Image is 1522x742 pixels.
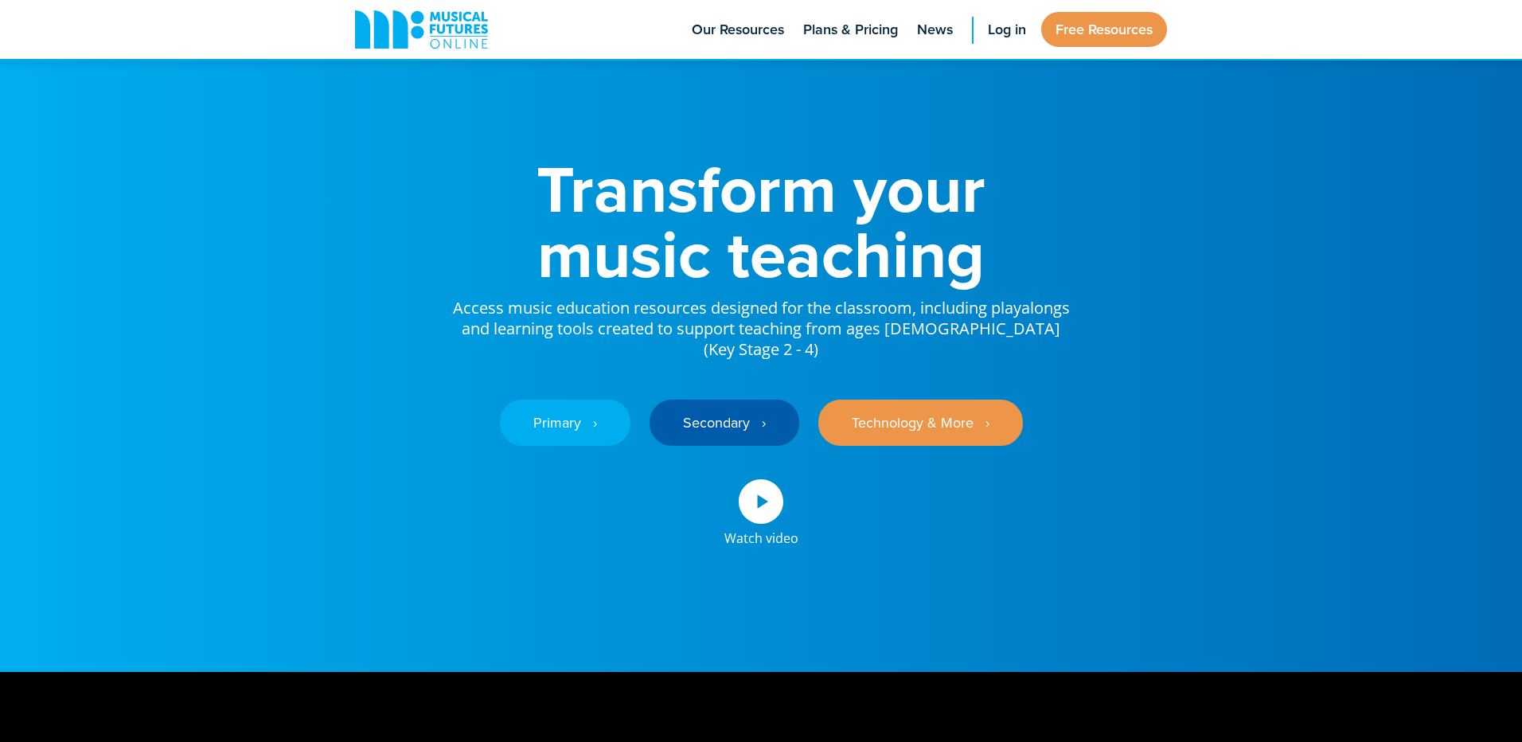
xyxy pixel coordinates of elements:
[500,400,630,446] a: Primary ‎‏‏‎ ‎ ›
[692,19,784,41] span: Our Resources
[917,19,953,41] span: News
[451,156,1071,287] h1: Transform your music teaching
[1041,12,1167,47] a: Free Resources
[451,287,1071,360] p: Access music education resources designed for the classroom, including playalongs and learning to...
[988,19,1026,41] span: Log in
[818,400,1023,446] a: Technology & More ‎‏‏‎ ‎ ›
[803,19,898,41] span: Plans & Pricing
[650,400,799,446] a: Secondary ‎‏‏‎ ‎ ›
[724,524,798,545] div: Watch video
